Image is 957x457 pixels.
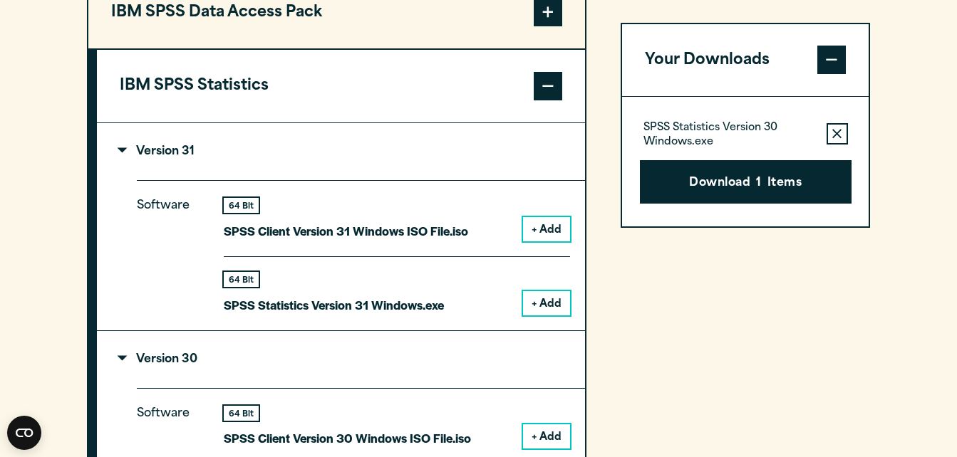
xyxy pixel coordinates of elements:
button: IBM SPSS Statistics [97,50,585,122]
summary: Version 31 [97,123,585,180]
div: Your Downloads [622,97,869,227]
button: + Add [523,291,570,315]
p: Version 30 [120,354,197,365]
p: SPSS Client Version 30 Windows ISO File.iso [224,428,471,448]
p: Version 31 [120,146,195,157]
summary: Version 30 [97,331,585,388]
div: 64 Bit [224,272,259,287]
div: 64 Bit [224,198,259,213]
button: Download1Items [640,160,852,204]
p: Software [137,196,201,303]
p: SPSS Client Version 31 Windows ISO File.iso [224,221,468,241]
button: + Add [523,424,570,448]
button: Open CMP widget [7,416,41,450]
p: SPSS Statistics Version 31 Windows.exe [224,295,444,315]
span: 1 [756,174,761,193]
button: Your Downloads [622,24,869,97]
div: 64 Bit [224,406,259,421]
p: SPSS Statistics Version 30 Windows.exe [643,122,815,150]
button: + Add [523,217,570,241]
